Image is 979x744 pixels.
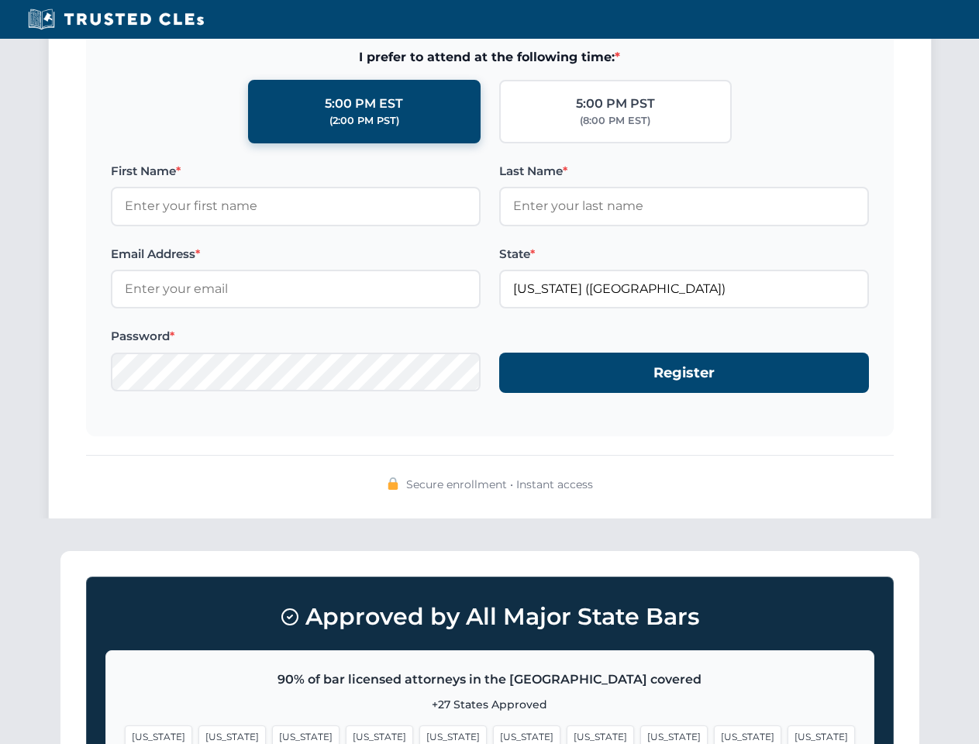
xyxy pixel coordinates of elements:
[125,696,855,713] p: +27 States Approved
[111,162,481,181] label: First Name
[580,113,650,129] div: (8:00 PM EST)
[387,477,399,490] img: 🔒
[23,8,209,31] img: Trusted CLEs
[111,270,481,308] input: Enter your email
[111,47,869,67] span: I prefer to attend at the following time:
[576,94,655,114] div: 5:00 PM PST
[111,187,481,226] input: Enter your first name
[125,670,855,690] p: 90% of bar licensed attorneys in the [GEOGRAPHIC_DATA] covered
[499,245,869,263] label: State
[406,476,593,493] span: Secure enrollment • Instant access
[499,270,869,308] input: California (CA)
[105,596,874,638] h3: Approved by All Major State Bars
[111,327,481,346] label: Password
[499,162,869,181] label: Last Name
[499,353,869,394] button: Register
[499,187,869,226] input: Enter your last name
[111,245,481,263] label: Email Address
[325,94,403,114] div: 5:00 PM EST
[329,113,399,129] div: (2:00 PM PST)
